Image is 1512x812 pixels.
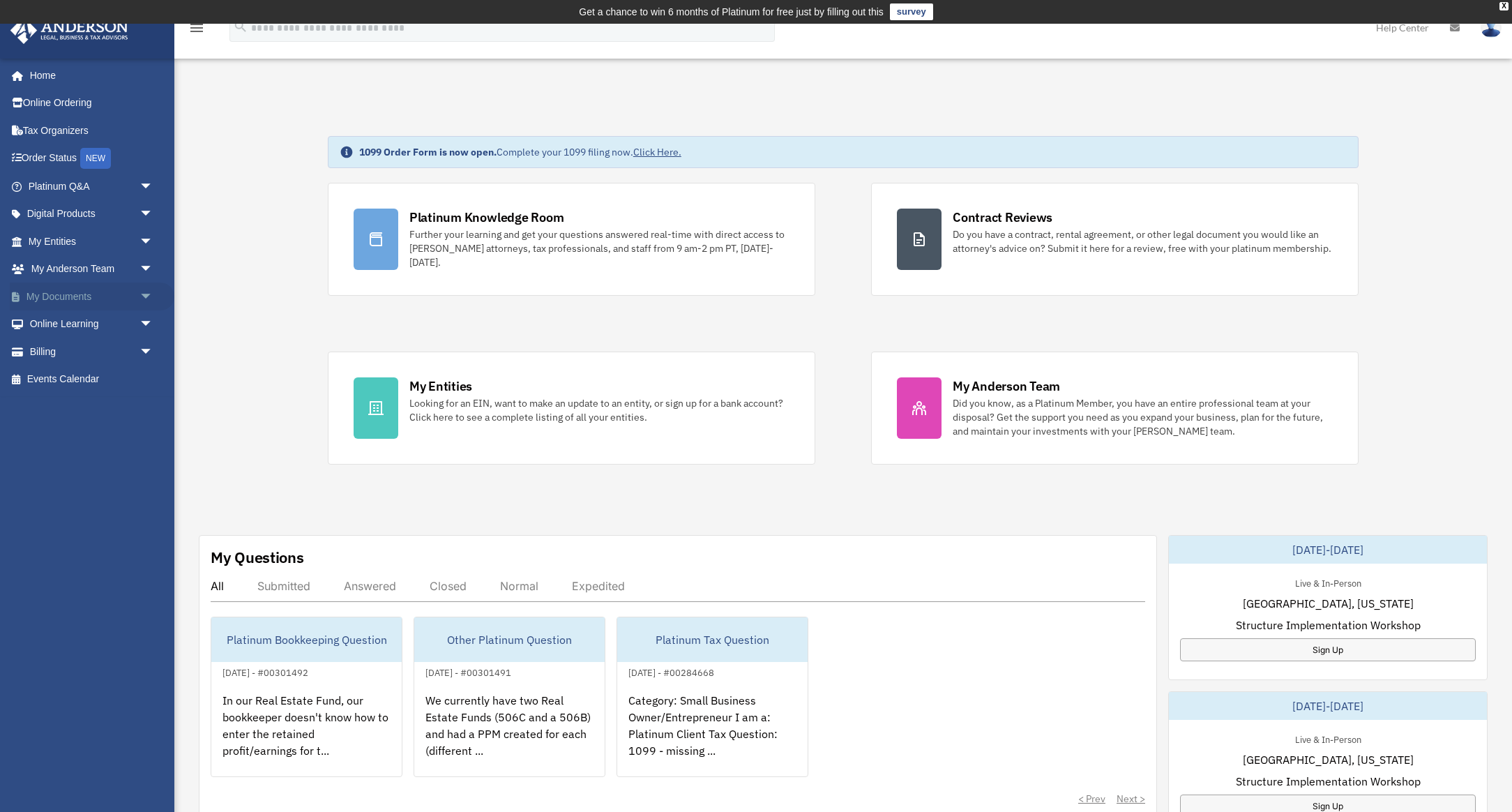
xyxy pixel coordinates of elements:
[80,148,111,169] div: NEW
[359,146,497,158] strong: 1099 Order Form is now open.
[188,24,205,36] a: menu
[890,3,933,20] a: survey
[617,664,725,679] div: [DATE] - #00284668
[1243,751,1414,768] span: [GEOGRAPHIC_DATA], [US_STATE]
[572,579,625,593] div: Expedited
[414,617,605,662] div: Other Platinum Question
[953,377,1060,395] div: My Anderson Team
[139,310,167,339] span: arrow_drop_down
[409,227,789,269] div: Further your learning and get your questions answered real-time with direct access to [PERSON_NAM...
[617,617,808,777] a: Platinum Tax Question[DATE] - #00284668Category: Small Business Owner/Entrepreneur I am a: Platin...
[633,146,681,158] a: Click Here.
[139,200,167,229] span: arrow_drop_down
[1169,692,1487,720] div: [DATE]-[DATE]
[1284,575,1373,589] div: Live & In-Person
[139,255,167,284] span: arrow_drop_down
[328,352,815,465] a: My Entities Looking for an EIN, want to make an update to an entity, or sign up for a bank accoun...
[10,283,174,310] a: My Documentsarrow_drop_down
[139,338,167,366] span: arrow_drop_down
[10,200,174,228] a: Digital Productsarrow_drop_down
[1481,17,1502,38] img: User Pic
[1169,536,1487,564] div: [DATE]-[DATE]
[414,681,605,790] div: We currently have two Real Estate Funds (506C and a 506B) and had a PPM created for each (differe...
[10,227,174,255] a: My Entitiesarrow_drop_down
[6,17,133,44] img: Anderson Advisors Platinum Portal
[10,310,174,338] a: Online Learningarrow_drop_down
[10,366,174,393] a: Events Calendar
[359,145,681,159] div: Complete your 1099 filing now.
[1236,617,1421,633] span: Structure Implementation Workshop
[10,89,174,117] a: Online Ordering
[871,183,1359,296] a: Contract Reviews Do you have a contract, rental agreement, or other legal document you would like...
[139,172,167,201] span: arrow_drop_down
[953,209,1052,226] div: Contract Reviews
[953,227,1333,255] div: Do you have a contract, rental agreement, or other legal document you would like an attorney's ad...
[409,377,472,395] div: My Entities
[211,664,319,679] div: [DATE] - #00301492
[344,579,396,593] div: Answered
[211,617,402,777] a: Platinum Bookkeeping Question[DATE] - #00301492In our Real Estate Fund, our bookkeeper doesn't kn...
[10,172,174,200] a: Platinum Q&Aarrow_drop_down
[1499,2,1509,10] div: close
[430,579,467,593] div: Closed
[10,61,167,89] a: Home
[211,547,304,568] div: My Questions
[500,579,538,593] div: Normal
[10,116,174,144] a: Tax Organizers
[1236,773,1421,790] span: Structure Implementation Workshop
[10,144,174,173] a: Order StatusNEW
[414,617,605,777] a: Other Platinum Question[DATE] - #00301491We currently have two Real Estate Funds (506C and a 506B...
[10,338,174,366] a: Billingarrow_drop_down
[139,283,167,311] span: arrow_drop_down
[211,681,402,790] div: In our Real Estate Fund, our bookkeeper doesn't know how to enter the retained profit/earnings fo...
[139,227,167,256] span: arrow_drop_down
[1180,638,1476,661] a: Sign Up
[871,352,1359,465] a: My Anderson Team Did you know, as a Platinum Member, you have an entire professional team at your...
[257,579,310,593] div: Submitted
[617,681,808,790] div: Category: Small Business Owner/Entrepreneur I am a: Platinum Client Tax Question: 1099 - missing ...
[579,3,884,20] div: Get a chance to win 6 months of Platinum for free just by filling out this
[1243,595,1414,612] span: [GEOGRAPHIC_DATA], [US_STATE]
[617,617,808,662] div: Platinum Tax Question
[211,579,224,593] div: All
[328,183,815,296] a: Platinum Knowledge Room Further your learning and get your questions answered real-time with dire...
[211,617,402,662] div: Platinum Bookkeeping Question
[233,19,248,34] i: search
[409,396,789,424] div: Looking for an EIN, want to make an update to an entity, or sign up for a bank account? Click her...
[414,664,522,679] div: [DATE] - #00301491
[10,255,174,283] a: My Anderson Teamarrow_drop_down
[1284,731,1373,746] div: Live & In-Person
[953,396,1333,438] div: Did you know, as a Platinum Member, you have an entire professional team at your disposal? Get th...
[188,20,205,36] i: menu
[409,209,564,226] div: Platinum Knowledge Room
